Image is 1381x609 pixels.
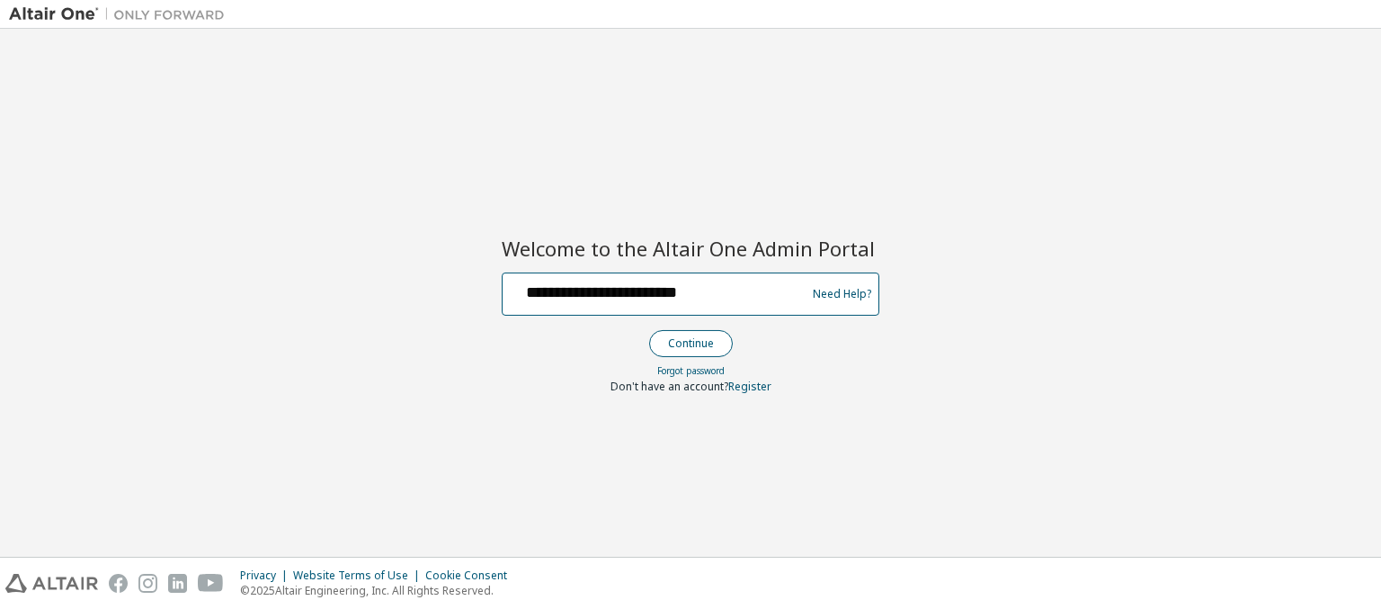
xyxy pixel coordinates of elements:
p: © 2025 Altair Engineering, Inc. All Rights Reserved. [240,583,518,598]
div: Website Terms of Use [293,569,425,583]
a: Forgot password [657,364,725,377]
span: Don't have an account? [610,379,728,394]
img: Altair One [9,5,234,23]
div: Privacy [240,569,293,583]
img: youtube.svg [198,574,224,593]
a: Need Help? [813,293,871,294]
a: Register [728,379,771,394]
button: Continue [649,330,733,357]
img: instagram.svg [138,574,157,593]
img: linkedin.svg [168,574,187,593]
h2: Welcome to the Altair One Admin Portal [502,236,879,261]
img: facebook.svg [109,574,128,593]
img: altair_logo.svg [5,574,98,593]
div: Cookie Consent [425,569,518,583]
